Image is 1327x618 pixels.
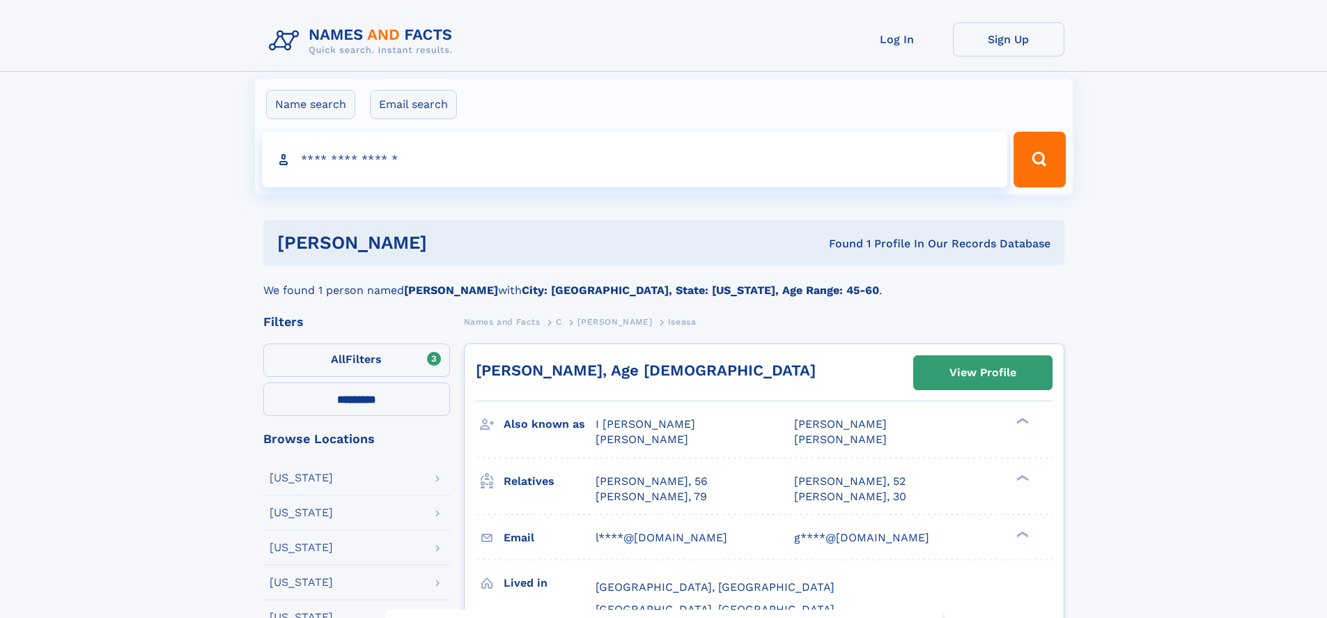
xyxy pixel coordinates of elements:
[949,357,1016,389] div: View Profile
[270,472,333,484] div: [US_STATE]
[794,474,906,489] a: [PERSON_NAME], 52
[522,284,879,297] b: City: [GEOGRAPHIC_DATA], State: [US_STATE], Age Range: 45-60
[262,132,1008,187] input: search input
[270,507,333,518] div: [US_STATE]
[596,580,835,594] span: [GEOGRAPHIC_DATA], [GEOGRAPHIC_DATA]
[263,433,450,445] div: Browse Locations
[953,22,1064,56] a: Sign Up
[270,577,333,588] div: [US_STATE]
[270,542,333,553] div: [US_STATE]
[794,417,887,431] span: [PERSON_NAME]
[504,412,596,436] h3: Also known as
[504,571,596,595] h3: Lived in
[370,90,457,119] label: Email search
[1013,473,1030,482] div: ❯
[504,470,596,493] h3: Relatives
[577,313,652,330] a: [PERSON_NAME]
[628,236,1050,252] div: Found 1 Profile In Our Records Database
[476,362,816,379] a: [PERSON_NAME], Age [DEMOGRAPHIC_DATA]
[841,22,953,56] a: Log In
[596,474,708,489] a: [PERSON_NAME], 56
[596,489,707,504] a: [PERSON_NAME], 79
[1014,132,1065,187] button: Search Button
[263,343,450,377] label: Filters
[263,22,464,60] img: Logo Names and Facts
[577,317,652,327] span: [PERSON_NAME]
[794,433,887,446] span: [PERSON_NAME]
[794,489,906,504] a: [PERSON_NAME], 30
[266,90,355,119] label: Name search
[556,313,562,330] a: C
[263,316,450,328] div: Filters
[277,234,628,252] h1: [PERSON_NAME]
[556,317,562,327] span: C
[914,356,1052,389] a: View Profile
[404,284,498,297] b: [PERSON_NAME]
[1013,417,1030,426] div: ❯
[668,317,697,327] span: Iseasa
[596,433,688,446] span: [PERSON_NAME]
[331,353,346,366] span: All
[596,603,835,616] span: [GEOGRAPHIC_DATA], [GEOGRAPHIC_DATA]
[263,265,1064,299] div: We found 1 person named with .
[504,526,596,550] h3: Email
[1013,530,1030,539] div: ❯
[464,313,541,330] a: Names and Facts
[596,417,695,431] span: I [PERSON_NAME]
